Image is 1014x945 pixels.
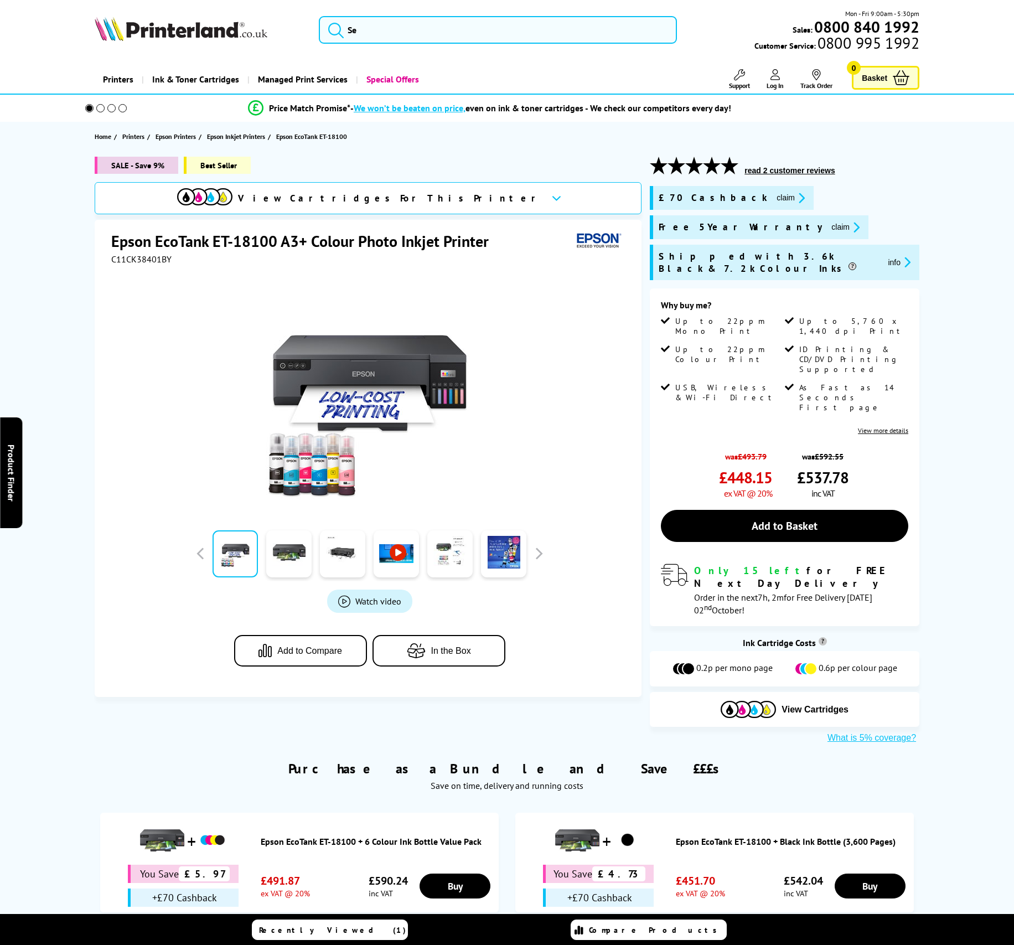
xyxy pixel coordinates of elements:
span: Printers [122,131,144,142]
span: In the Box [431,646,471,656]
span: Up to 22ppm Mono Print [675,316,782,336]
span: Up to 22ppm Colour Print [675,344,782,364]
span: £537.78 [797,467,849,488]
span: Add to Compare [277,646,342,656]
span: £70 Cashback [659,192,768,204]
span: £491.87 [261,874,310,888]
span: 0800 995 1992 [816,38,919,48]
a: Special Offers [356,65,427,94]
span: Recently Viewed (1) [259,925,406,935]
div: You Save [128,865,239,883]
li: modal_Promise [70,99,909,118]
span: ex VAT @ 20% [261,888,310,898]
img: View Cartridges [177,188,232,205]
span: Order in the next for Free Delivery [DATE] 02 October! [694,592,872,616]
span: View Cartridges For This Printer [238,192,542,204]
span: inc VAT [784,888,823,898]
a: Buy [420,874,490,898]
div: Why buy me? [661,299,908,316]
a: Buy [835,874,906,898]
img: Printerland Logo [95,17,267,41]
sup: nd [704,602,712,612]
span: Log In [767,81,784,90]
img: Epson EcoTank ET-18100 + Black Ink Bottle (3,600 Pages) [555,818,599,863]
span: Sales: [793,24,813,35]
a: Product_All_Videos [327,590,412,613]
div: +£70 Cashback [128,889,239,907]
h1: Epson EcoTank ET-18100 A3+ Colour Photo Inkjet Printer [111,231,500,251]
a: Track Order [800,69,832,90]
a: Printers [122,131,147,142]
a: Epson Inkjet Printers [207,131,268,142]
img: Cartridges [721,701,776,718]
img: Epson EcoTank ET-18100 + Black Ink Bottle (3,600 Pages) [614,827,641,854]
a: Support [729,69,750,90]
button: In the Box [373,635,505,667]
span: £542.04 [784,874,823,888]
div: Ink Cartridge Costs [650,637,919,648]
a: Epson EcoTank ET-18100 + Black Ink Bottle (3,600 Pages) [676,836,908,847]
span: Watch video [355,596,401,607]
div: - even on ink & toner cartridges - We check our competitors every day! [350,102,731,113]
span: ex VAT @ 20% [724,488,772,499]
span: Compare Products [589,925,723,935]
span: Support [729,81,750,90]
button: promo-description [884,256,914,268]
a: 0800 840 1992 [813,22,919,32]
span: Product Finder [6,444,17,501]
button: promo-description [828,221,863,234]
span: £451.70 [676,874,725,888]
span: was [719,446,772,462]
span: SALE - Save 9% [95,157,178,174]
span: Best Seller [184,157,251,174]
img: Epson EcoTank ET-18100 [261,287,478,504]
div: Purchase as a Bundle and Save £££s [95,743,919,797]
span: £5.97 [179,866,230,881]
b: 0800 840 1992 [814,17,919,37]
span: Home [95,131,111,142]
a: Add to Basket [661,510,908,542]
a: Home [95,131,114,142]
span: View Cartridges [782,705,849,715]
span: £448.15 [719,467,772,488]
div: Save on time, delivery and running costs [108,780,906,791]
span: Epson Inkjet Printers [207,131,265,142]
sup: Cost per page [819,637,827,646]
button: promo-description [773,192,808,204]
span: Epson EcoTank ET-18100 [276,131,347,142]
a: View more details [858,426,908,435]
span: 7h, 2m [758,592,784,603]
a: Compare Products [571,920,727,940]
strike: £592.55 [815,451,844,462]
button: What is 5% coverage? [824,732,919,743]
span: Only 15 left [694,564,806,577]
span: ID Printing & CD/DVD Printing Supported [799,344,906,374]
span: Shipped with 3.6k Black & 7.2k Colour Inks [659,250,879,275]
div: You Save [543,865,654,883]
span: Price Match Promise* [269,102,350,113]
span: ex VAT @ 20% [676,888,725,898]
button: View Cartridges [658,700,911,719]
span: 0 [847,61,861,75]
button: read 2 customer reviews [741,166,838,175]
a: Epson EcoTank ET-18100 + 6 Colour Ink Bottle Value Pack [261,836,493,847]
a: Epson EcoTank ET-18100 [276,131,350,142]
span: Up to 5,760 x 1,440 dpi Print [799,316,906,336]
span: £590.24 [369,874,408,888]
span: was [797,446,849,462]
a: Log In [767,69,784,90]
input: Se [319,16,677,44]
a: Managed Print Services [247,65,356,94]
span: USB, Wireless & Wi-Fi Direct [675,383,782,402]
span: 0.6p per colour page [819,662,897,675]
a: Epson Printers [156,131,199,142]
span: Customer Service: [754,38,919,51]
span: 0.2p per mono page [696,662,773,675]
span: Epson Printers [156,131,196,142]
span: inc VAT [369,888,408,898]
img: Epson [572,231,623,251]
a: Ink & Toner Cartridges [142,65,247,94]
div: +£70 Cashback [543,889,654,907]
div: modal_delivery [661,564,908,615]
